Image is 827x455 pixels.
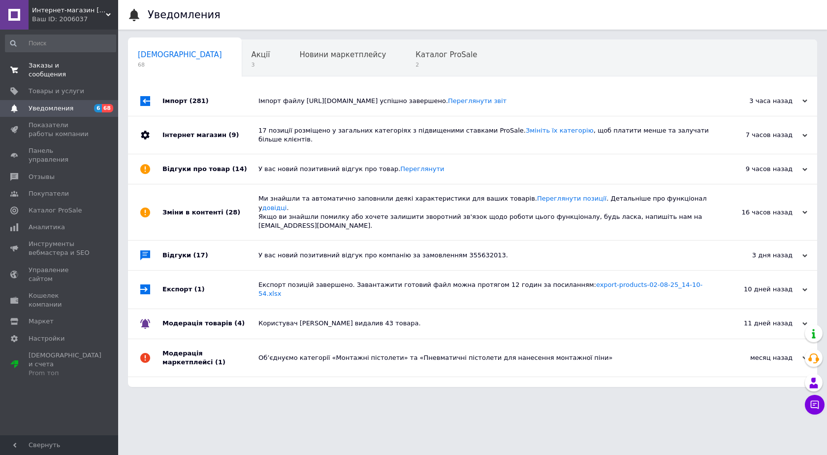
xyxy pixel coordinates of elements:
div: Зміни в контенті [162,184,258,240]
span: [DEMOGRAPHIC_DATA] [138,50,222,59]
span: 68 [138,61,222,69]
div: Експорт позицій завершено. Завантажити готовий файл можна протягом 12 годин за посиланням: [258,280,709,298]
div: Ми знайшли та автоматично заповнили деякі характеристики для ваших товарів. . Детальніше про функ... [258,194,709,230]
div: 7 часов назад [709,131,807,140]
span: Уведомления [29,104,73,113]
a: Змініть їх категорію [526,127,594,134]
a: Переглянути звіт [448,97,507,105]
span: (1) [194,285,205,293]
span: 3 [252,61,270,69]
span: (9) [228,131,239,139]
span: Новини маркетплейсу [299,50,386,59]
div: Модерація маркетплейсі [162,339,258,377]
span: Аналитика [29,223,65,232]
span: Отзывы [29,173,55,181]
span: Товары и услуги [29,87,84,96]
a: Переглянути позиції [537,195,606,202]
button: Чат с покупателем [805,395,825,415]
span: (4) [234,319,245,327]
span: Настройки [29,334,64,343]
span: [DEMOGRAPHIC_DATA] и счета [29,351,101,378]
span: Покупатели [29,189,69,198]
span: Интернет-магазин i-maxi.com.ua [32,6,106,15]
div: Ваш ID: 2006037 [32,15,118,24]
a: Переглянути [400,165,444,173]
a: довідці [262,204,287,211]
div: месяц назад [709,353,807,362]
span: (28) [225,209,240,216]
span: Управление сайтом [29,266,91,283]
input: Поиск [5,35,116,52]
span: Акції [252,50,270,59]
div: Імпорт [162,86,258,116]
span: 68 [102,104,113,112]
span: (17) [193,251,208,259]
span: Маркет [29,317,54,326]
div: Об’єднуємо категорії «Монтажні пістолети» та «Пневматичні пістолети для нанесення монтажної піни» [258,353,709,362]
div: У вас новий позитивний відгук про компанію за замовленням 355632013. [258,251,709,260]
div: 3 дня назад [709,251,807,260]
span: Панель управления [29,146,91,164]
span: (281) [190,97,209,105]
div: 10 дней назад [709,285,807,294]
div: Відгуки про товар [162,154,258,184]
span: Заказы и сообщения [29,61,91,79]
div: Prom топ [29,369,101,378]
div: У вас новий позитивний відгук про товар. [258,165,709,174]
div: 16 часов назад [709,208,807,217]
div: Інтернет магазин [162,116,258,154]
div: 9 часов назад [709,165,807,174]
div: Імпорт файлу [URL][DOMAIN_NAME] успішно завершено. [258,97,709,105]
div: Модерація товарів [162,309,258,339]
span: Каталог ProSale [415,50,477,59]
h1: Уведомления [148,9,221,21]
div: 11 дней назад [709,319,807,328]
span: Показатели работы компании [29,121,91,139]
span: Кошелек компании [29,291,91,309]
div: Експорт [162,271,258,308]
span: (1) [215,358,225,366]
span: 6 [94,104,102,112]
span: Каталог ProSale [29,206,82,215]
div: Користувач [PERSON_NAME] видалив 43 товара. [258,319,709,328]
div: 17 позиції розміщено у загальних категоріях з підвищеними ставками ProSale. , щоб платити менше т... [258,126,709,144]
span: (14) [232,165,247,173]
span: 2 [415,61,477,69]
div: Відгуки [162,241,258,270]
div: 3 часа назад [709,97,807,105]
span: Инструменты вебмастера и SEO [29,240,91,257]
